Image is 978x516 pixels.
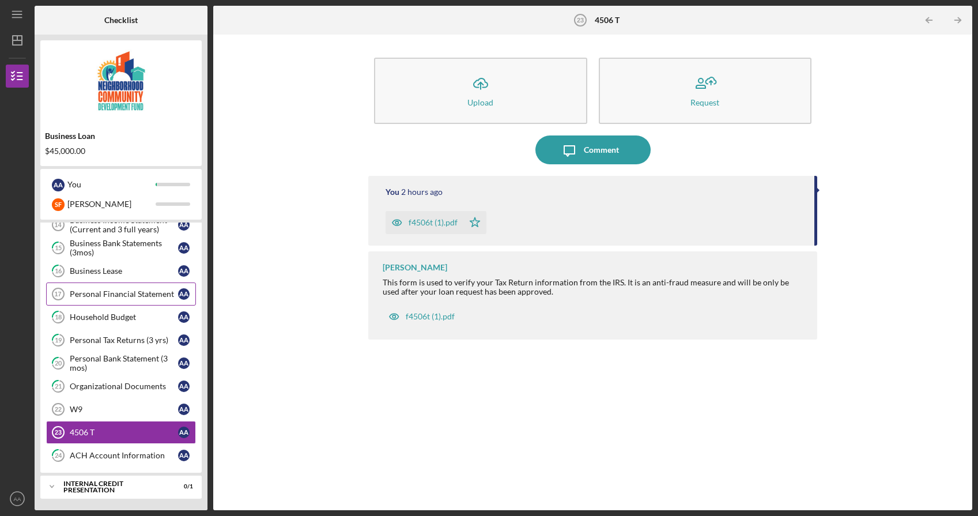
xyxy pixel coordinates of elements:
div: S F [52,198,65,211]
div: A A [178,242,190,254]
div: 0 / 1 [172,483,193,490]
div: Personal Financial Statement [70,289,178,299]
div: Business Bank Statements (3mos) [70,239,178,257]
div: A A [52,179,65,191]
div: You [386,187,399,197]
div: f4506t (1).pdf [406,312,455,321]
button: f4506t (1).pdf [383,305,460,328]
div: Upload [467,98,493,107]
button: Comment [535,135,651,164]
a: 18Household BudgetAA [46,306,196,329]
tspan: 22 [55,406,62,413]
time: 2025-10-01 15:34 [401,187,443,197]
div: A A [178,404,190,415]
div: A A [178,357,190,369]
a: 234506 TAA [46,421,196,444]
div: A A [178,311,190,323]
tspan: 18 [55,314,62,321]
img: Product logo [40,46,202,115]
a: 17Personal Financial StatementAA [46,283,196,306]
div: This form is used to verify your Tax Return information from the IRS. It is an anti-fraud measure... [383,278,805,296]
div: A A [178,288,190,300]
b: Checklist [104,16,138,25]
a: 21Organizational DocumentsAA [46,375,196,398]
div: f4506t (1).pdf [409,218,458,227]
b: 4506 T [595,16,620,25]
button: AA [6,487,29,510]
tspan: 23 [577,17,584,24]
div: $45,000.00 [45,146,197,156]
div: [PERSON_NAME] [67,194,156,214]
a: 14Business Income Statement (Current and 3 full years)AA [46,213,196,236]
div: Business Loan [45,131,197,141]
div: Personal Tax Returns (3 yrs) [70,336,178,345]
a: 24ACH Account InformationAA [46,444,196,467]
tspan: 15 [55,244,62,252]
tspan: 16 [55,268,62,275]
a: 19Personal Tax Returns (3 yrs)AA [46,329,196,352]
button: Upload [374,58,587,124]
button: f4506t (1).pdf [386,211,486,234]
tspan: 19 [55,337,62,344]
tspan: 24 [55,452,62,459]
div: 4506 T [70,428,178,437]
div: Business Income Statement (Current and 3 full years) [70,216,178,234]
tspan: 20 [55,360,62,367]
div: Request [690,98,719,107]
div: Business Lease [70,266,178,276]
div: You [67,175,156,194]
div: A A [178,450,190,461]
div: A A [178,427,190,438]
div: Organizational Documents [70,382,178,391]
div: Household Budget [70,312,178,322]
button: Request [599,58,811,124]
div: W9 [70,405,178,414]
tspan: 14 [54,221,62,228]
div: A A [178,265,190,277]
a: 20Personal Bank Statement (3 mos)AA [46,352,196,375]
div: ACH Account Information [70,451,178,460]
text: AA [14,496,21,502]
div: [PERSON_NAME] [383,263,447,272]
tspan: 23 [55,429,62,436]
a: 15Business Bank Statements (3mos)AA [46,236,196,259]
div: Personal Bank Statement (3 mos) [70,354,178,372]
a: 22W9AA [46,398,196,421]
a: 16Business LeaseAA [46,259,196,283]
div: A A [178,334,190,346]
div: A A [178,219,190,231]
div: Internal Credit Presentation [63,480,164,494]
div: Comment [584,135,619,164]
tspan: 17 [54,291,61,297]
div: A A [178,381,190,392]
tspan: 21 [55,383,62,390]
